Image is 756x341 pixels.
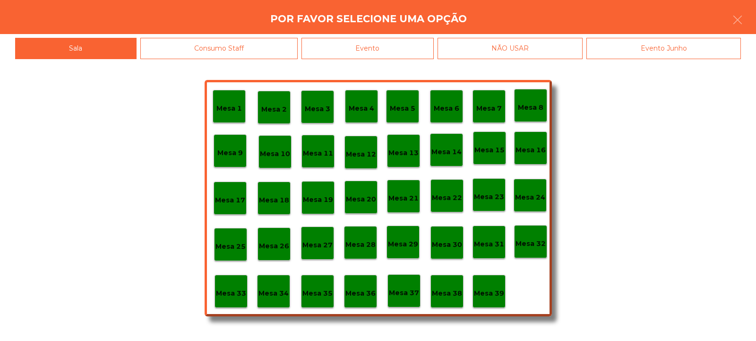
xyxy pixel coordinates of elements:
[345,288,376,299] p: Mesa 36
[303,194,333,205] p: Mesa 19
[261,104,287,115] p: Mesa 2
[438,38,583,59] div: NÃO USAR
[259,195,289,206] p: Mesa 18
[303,148,333,159] p: Mesa 11
[216,103,242,114] p: Mesa 1
[305,104,330,114] p: Mesa 3
[388,193,419,204] p: Mesa 21
[140,38,298,59] div: Consumo Staff
[260,149,290,159] p: Mesa 10
[474,239,504,250] p: Mesa 31
[215,195,245,206] p: Mesa 17
[346,194,376,205] p: Mesa 20
[217,148,243,158] p: Mesa 9
[258,288,289,299] p: Mesa 34
[432,288,462,299] p: Mesa 38
[390,103,415,114] p: Mesa 5
[388,239,418,250] p: Mesa 29
[216,288,246,299] p: Mesa 33
[476,103,502,114] p: Mesa 7
[270,12,467,26] h4: Por favor selecione uma opção
[474,288,504,299] p: Mesa 39
[215,241,246,252] p: Mesa 25
[349,103,374,114] p: Mesa 4
[389,288,419,298] p: Mesa 37
[474,192,504,202] p: Mesa 23
[302,288,333,299] p: Mesa 35
[586,38,741,59] div: Evento Junho
[15,38,137,59] div: Sala
[345,239,376,250] p: Mesa 28
[474,145,505,156] p: Mesa 15
[432,192,462,203] p: Mesa 22
[301,38,434,59] div: Evento
[346,149,376,160] p: Mesa 12
[518,102,543,113] p: Mesa 8
[431,147,462,157] p: Mesa 14
[432,239,462,250] p: Mesa 30
[302,240,333,251] p: Mesa 27
[515,145,546,156] p: Mesa 16
[515,238,546,249] p: Mesa 32
[434,103,459,114] p: Mesa 6
[259,241,289,252] p: Mesa 26
[388,148,419,158] p: Mesa 13
[515,192,545,203] p: Mesa 24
